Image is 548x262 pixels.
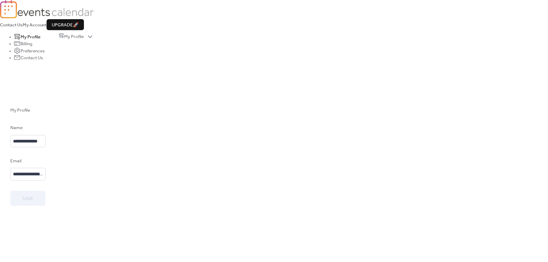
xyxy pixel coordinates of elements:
span: My Profile [10,106,30,115]
img: logotype [17,5,94,18]
span: Preferences [21,48,45,54]
div: Name [10,124,44,131]
span: My Profile [64,33,84,40]
a: Billing [14,42,32,46]
a: My Profile [14,35,40,39]
div: Email [10,158,44,164]
button: Upgrade🚀 [47,19,84,30]
span: My Account [23,22,47,28]
a: Contact Us [14,56,43,60]
span: Upgrade 🚀 [52,22,79,28]
span: My Profile [21,34,40,40]
span: Billing [21,40,32,47]
a: My Account [23,23,47,27]
span: Contact Us [21,54,43,61]
a: Preferences [14,49,45,53]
